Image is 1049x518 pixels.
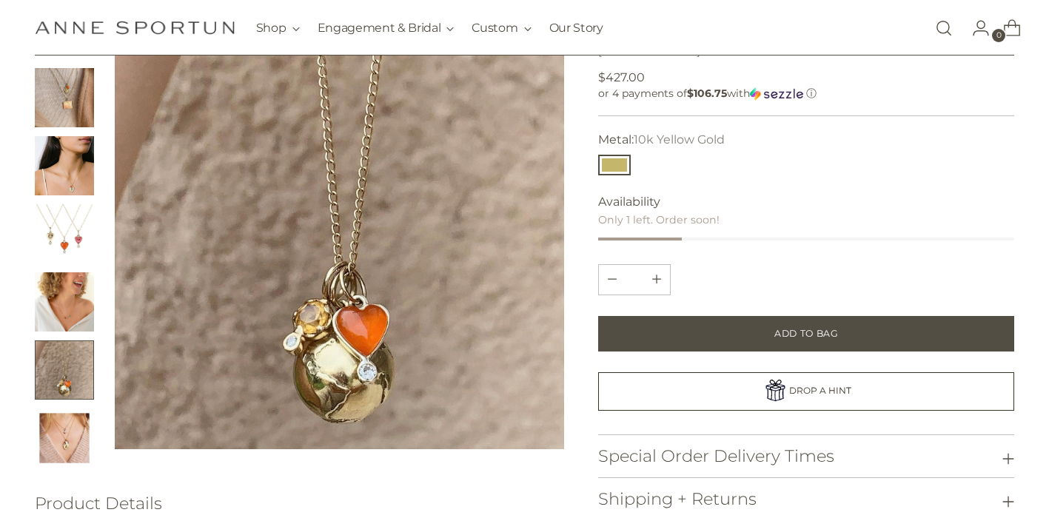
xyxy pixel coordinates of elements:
[789,385,851,396] span: DROP A HINT
[35,408,94,468] button: Change image to image 7
[598,155,631,175] button: 10k Yellow Gold
[598,490,757,508] h3: Shipping + Returns
[35,136,94,195] button: Change image to image 3
[598,213,720,226] span: Only 1 left. Order soon!
[549,12,603,44] a: Our Story
[617,265,652,295] input: Product quantity
[35,68,94,127] button: Change image to image 2
[598,435,1014,477] button: Special Order Delivery Times
[35,272,94,332] button: Change image to image 5
[598,316,1014,351] button: Add to Bag
[598,193,660,211] span: Availability
[35,340,94,400] button: Change image to image 6
[598,447,834,465] h3: Special Order Delivery Times
[599,265,626,295] button: Add product quantity
[634,132,725,147] span: 10k Yellow Gold
[472,12,531,44] button: Custom
[35,21,235,35] a: Anne Sportun Fine Jewellery
[598,44,700,58] a: [PERSON_NAME]
[992,29,1005,42] span: 0
[256,12,300,44] button: Shop
[35,204,94,263] button: Change image to image 4
[687,87,727,100] span: $106.75
[35,494,564,513] h3: Product Details
[598,131,725,149] label: Metal:
[598,87,1014,101] div: or 4 payments of$106.75withSezzle Click to learn more about Sezzle
[991,13,1021,43] a: Open cart modal
[929,13,959,43] a: Open search modal
[598,372,1014,411] a: DROP A HINT
[598,87,1014,101] div: or 4 payments of with
[598,69,645,87] span: $427.00
[318,12,455,44] button: Engagement & Bridal
[774,327,838,340] span: Add to Bag
[750,87,803,101] img: Sezzle
[643,265,670,295] button: Subtract product quantity
[960,13,990,43] a: Go to the account page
